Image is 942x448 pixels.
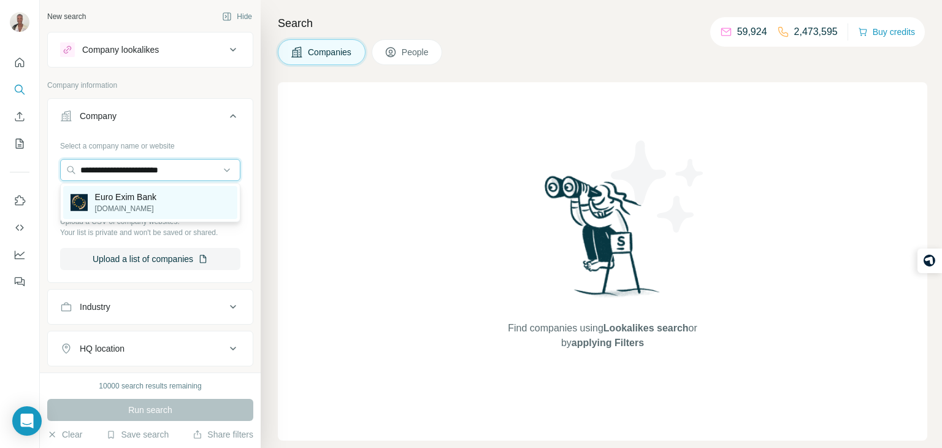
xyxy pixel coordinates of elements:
[71,194,88,211] img: Euro Exim Bank
[193,428,253,441] button: Share filters
[213,7,261,26] button: Hide
[95,191,156,203] p: Euro Exim Bank
[47,428,82,441] button: Clear
[10,271,29,293] button: Feedback
[95,203,156,214] p: [DOMAIN_NAME]
[10,12,29,32] img: Avatar
[10,106,29,128] button: Enrich CSV
[48,292,253,322] button: Industry
[794,25,838,39] p: 2,473,595
[10,217,29,239] button: Use Surfe API
[10,244,29,266] button: Dashboard
[82,44,159,56] div: Company lookalikes
[80,342,124,355] div: HQ location
[572,338,644,348] span: applying Filters
[603,131,713,242] img: Surfe Illustration - Stars
[737,25,767,39] p: 59,924
[60,136,240,152] div: Select a company name or website
[80,110,117,122] div: Company
[106,428,169,441] button: Save search
[10,133,29,155] button: My lists
[47,80,253,91] p: Company information
[48,101,253,136] button: Company
[80,301,110,313] div: Industry
[858,23,915,41] button: Buy credits
[10,190,29,212] button: Use Surfe on LinkedIn
[308,46,353,58] span: Companies
[539,172,667,309] img: Surfe Illustration - Woman searching with binoculars
[10,79,29,101] button: Search
[402,46,430,58] span: People
[99,380,201,392] div: 10000 search results remaining
[504,321,700,350] span: Find companies using or by
[12,406,42,436] div: Open Intercom Messenger
[60,248,240,270] button: Upload a list of companies
[10,52,29,74] button: Quick start
[47,11,86,22] div: New search
[48,334,253,363] button: HQ location
[48,35,253,64] button: Company lookalikes
[60,227,240,238] p: Your list is private and won't be saved or shared.
[278,15,927,32] h4: Search
[603,323,689,333] span: Lookalikes search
